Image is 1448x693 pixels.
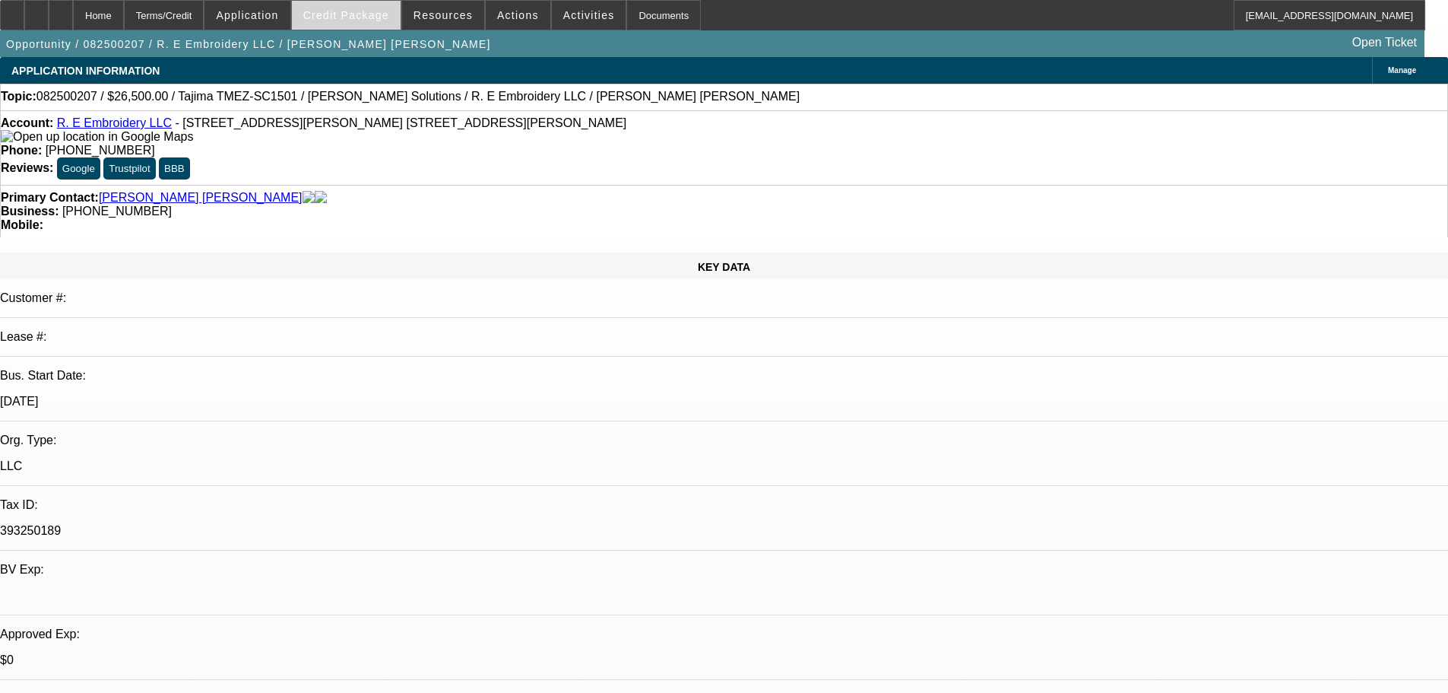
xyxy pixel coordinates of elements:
a: R. E Embroidery LLC [57,116,172,129]
span: Credit Package [303,9,389,21]
button: BBB [159,157,190,180]
img: facebook-icon.png [303,191,315,205]
strong: Business: [1,205,59,218]
button: Credit Package [292,1,401,30]
span: Application [216,9,278,21]
span: [PHONE_NUMBER] [62,205,172,218]
span: - [STREET_ADDRESS][PERSON_NAME] [STREET_ADDRESS][PERSON_NAME] [175,116,626,129]
a: [PERSON_NAME] [PERSON_NAME] [99,191,303,205]
button: Application [204,1,290,30]
span: Actions [497,9,539,21]
span: APPLICATION INFORMATION [11,65,160,77]
span: 082500207 / $26,500.00 / Tajima TMEZ-SC1501 / [PERSON_NAME] Solutions / R. E Embroidery LLC / [PE... [36,90,800,103]
strong: Phone: [1,144,42,157]
span: Manage [1388,66,1416,75]
img: Open up location in Google Maps [1,130,193,144]
strong: Reviews: [1,161,53,174]
strong: Account: [1,116,53,129]
button: Actions [486,1,550,30]
button: Resources [402,1,484,30]
span: Resources [413,9,473,21]
a: View Google Maps [1,130,193,143]
span: Activities [563,9,615,21]
button: Trustpilot [103,157,155,180]
button: Google [57,157,100,180]
strong: Primary Contact: [1,191,99,205]
span: Opportunity / 082500207 / R. E Embroidery LLC / [PERSON_NAME] [PERSON_NAME] [6,38,491,50]
span: KEY DATA [698,261,750,273]
strong: Mobile: [1,218,43,231]
a: Open Ticket [1346,30,1423,56]
strong: Topic: [1,90,36,103]
img: linkedin-icon.png [315,191,327,205]
span: [PHONE_NUMBER] [46,144,155,157]
button: Activities [552,1,626,30]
